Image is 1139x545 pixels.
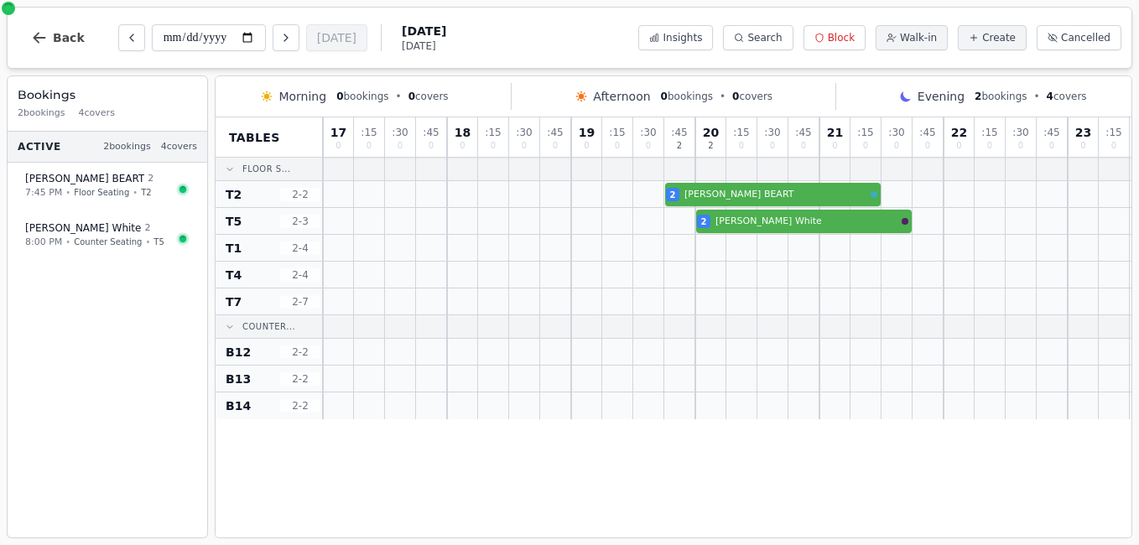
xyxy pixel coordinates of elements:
[74,236,142,248] span: Counter Seating
[65,236,70,248] span: •
[226,371,251,387] span: B13
[732,90,772,103] span: covers
[956,142,961,150] span: 0
[226,293,242,310] span: T7
[280,399,320,413] span: 2 - 2
[148,172,153,186] span: 2
[408,91,415,102] span: 0
[553,142,558,150] span: 0
[145,236,150,248] span: •
[118,24,145,51] button: Previous day
[615,142,620,150] span: 0
[982,31,1016,44] span: Create
[739,142,744,150] span: 0
[226,397,251,414] span: B14
[53,32,85,44] span: Back
[584,142,589,150] span: 0
[14,212,200,258] button: [PERSON_NAME] White28:00 PM•Counter Seating•T5
[1111,142,1116,150] span: 0
[918,88,965,105] span: Evening
[226,267,242,283] span: T4
[25,172,144,185] span: [PERSON_NAME] BEART
[161,140,197,154] span: 4 covers
[876,25,948,50] button: Walk-in
[832,142,837,150] span: 0
[226,240,242,257] span: T1
[863,142,868,150] span: 0
[402,23,446,39] span: [DATE]
[1012,127,1028,138] span: : 30
[74,186,129,199] span: Floor Seating
[25,186,62,200] span: 7:45 PM
[684,188,867,202] span: [PERSON_NAME] BEART
[153,236,164,248] span: T5
[226,186,242,203] span: T2
[242,163,291,175] span: Floor S...
[1047,91,1053,102] span: 4
[975,90,1027,103] span: bookings
[609,127,625,138] span: : 15
[396,90,402,103] span: •
[491,142,496,150] span: 0
[133,186,138,199] span: •
[661,91,668,102] span: 0
[18,86,197,103] h3: Bookings
[919,127,935,138] span: : 45
[732,91,739,102] span: 0
[640,127,656,138] span: : 30
[1049,142,1054,150] span: 0
[280,188,320,201] span: 2 - 2
[335,142,341,150] span: 0
[144,221,150,236] span: 2
[703,127,719,138] span: 20
[579,127,595,138] span: 19
[1061,31,1110,44] span: Cancelled
[485,127,501,138] span: : 15
[708,142,713,150] span: 2
[638,25,713,50] button: Insights
[392,127,408,138] span: : 30
[1034,90,1040,103] span: •
[25,221,141,235] span: [PERSON_NAME] White
[670,189,676,201] span: 2
[804,25,866,50] button: Block
[280,345,320,359] span: 2 - 2
[226,213,242,230] span: T5
[25,236,62,250] span: 8:00 PM
[103,140,151,154] span: 2 bookings
[14,163,200,209] button: [PERSON_NAME] BEART27:45 PM•Floor Seating•T2
[278,88,326,105] span: Morning
[402,39,446,53] span: [DATE]
[330,127,346,138] span: 17
[661,90,713,103] span: bookings
[280,372,320,386] span: 2 - 2
[79,106,115,121] span: 4 covers
[141,186,151,199] span: T2
[900,31,937,44] span: Walk-in
[715,215,898,229] span: [PERSON_NAME] White
[18,106,65,121] span: 2 bookings
[280,215,320,228] span: 2 - 3
[720,90,726,103] span: •
[460,142,465,150] span: 0
[857,127,873,138] span: : 15
[242,320,295,333] span: Counter...
[367,142,372,150] span: 0
[280,268,320,282] span: 2 - 4
[1047,90,1087,103] span: covers
[1018,142,1023,150] span: 0
[547,127,563,138] span: : 45
[516,127,532,138] span: : 30
[593,88,650,105] span: Afternoon
[522,142,527,150] span: 0
[701,215,707,228] span: 2
[770,142,775,150] span: 0
[987,142,992,150] span: 0
[671,127,687,138] span: : 45
[894,142,899,150] span: 0
[733,127,749,138] span: : 15
[795,127,811,138] span: : 45
[828,31,855,44] span: Block
[280,295,320,309] span: 2 - 7
[723,25,793,50] button: Search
